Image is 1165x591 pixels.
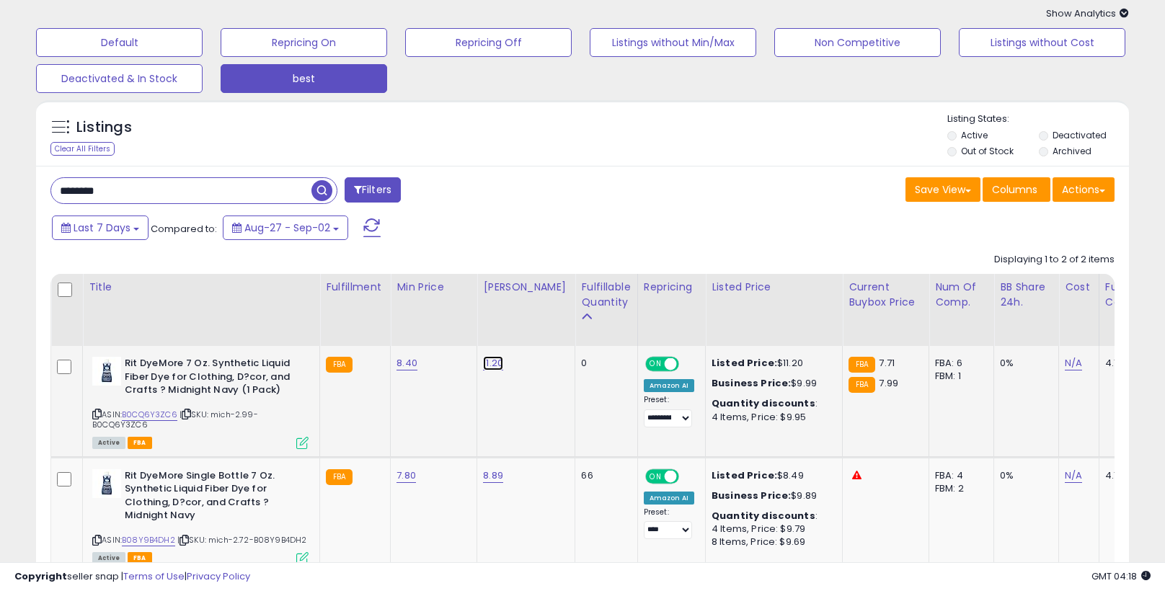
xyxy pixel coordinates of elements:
span: 2025-09-11 04:18 GMT [1091,569,1151,583]
a: 8.89 [483,468,503,483]
div: Amazon AI [644,492,694,505]
button: Non Competitive [774,28,941,57]
div: $11.20 [712,357,831,370]
button: Last 7 Days [52,215,149,240]
b: Quantity discounts [712,396,815,410]
div: 66 [581,469,626,482]
button: Listings without Cost [959,28,1125,57]
div: Num of Comp. [935,280,988,310]
a: Terms of Use [123,569,185,583]
button: Actions [1053,177,1115,202]
p: Listing States: [947,112,1129,126]
span: ON [647,470,665,482]
div: Preset: [644,507,694,540]
div: : [712,510,831,523]
span: Aug-27 - Sep-02 [244,221,330,235]
span: OFF [676,358,699,370]
div: FBA: 4 [935,469,983,482]
div: $8.49 [712,469,831,482]
button: Repricing On [221,28,387,57]
b: Quantity discounts [712,509,815,523]
span: All listings currently available for purchase on Amazon [92,437,125,449]
button: Aug-27 - Sep-02 [223,215,348,240]
small: FBA [326,357,353,373]
a: 7.80 [397,468,416,483]
span: OFF [676,470,699,482]
span: Compared to: [151,222,217,236]
label: Deactivated [1053,129,1107,141]
a: N/A [1065,468,1082,483]
div: 4.15 [1105,469,1156,482]
b: Business Price: [712,376,791,390]
button: Deactivated & In Stock [36,64,203,93]
div: seller snap | | [14,570,250,584]
b: Business Price: [712,489,791,502]
a: 8.40 [397,356,417,370]
div: 0 [581,357,626,370]
div: Amazon AI [644,379,694,392]
strong: Copyright [14,569,67,583]
div: Clear All Filters [50,142,115,156]
button: Columns [983,177,1050,202]
div: Repricing [644,280,699,295]
small: FBA [849,357,875,373]
a: 11.20 [483,356,503,370]
small: FBA [326,469,353,485]
div: Fulfillment Cost [1105,280,1161,310]
div: $9.99 [712,377,831,390]
div: ASIN: [92,357,309,448]
div: Fulfillable Quantity [581,280,631,310]
span: ON [647,358,665,370]
span: FBA [128,552,152,564]
button: best [221,64,387,93]
div: 4 Items, Price: $9.79 [712,523,831,536]
img: 41eOWZKBJgL._SL40_.jpg [92,357,121,386]
button: Filters [345,177,401,203]
button: Default [36,28,203,57]
b: Listed Price: [712,468,777,482]
div: : [712,397,831,410]
button: Repricing Off [405,28,572,57]
h5: Listings [76,117,132,138]
div: [PERSON_NAME] [483,280,569,295]
a: Privacy Policy [187,569,250,583]
div: Preset: [644,395,694,427]
div: Min Price [397,280,471,295]
button: Listings without Min/Max [590,28,756,57]
label: Out of Stock [961,145,1014,157]
span: Last 7 Days [74,221,130,235]
div: FBM: 2 [935,482,983,495]
div: Cost [1065,280,1093,295]
div: FBA: 6 [935,357,983,370]
div: Title [89,280,314,295]
div: $9.89 [712,489,831,502]
span: FBA [128,437,152,449]
div: 4.15 [1105,357,1156,370]
div: Fulfillment [326,280,384,295]
label: Active [961,129,988,141]
div: Displaying 1 to 2 of 2 items [994,253,1115,267]
span: Columns [992,182,1037,197]
div: 0% [1000,357,1047,370]
a: N/A [1065,356,1082,370]
span: 7.99 [879,376,898,390]
img: 41eOWZKBJgL._SL40_.jpg [92,469,121,498]
span: | SKU: mich-2.99-B0CQ6Y3ZC6 [92,409,258,430]
label: Archived [1053,145,1091,157]
div: FBM: 1 [935,370,983,383]
a: B08Y9B4DH2 [122,534,175,546]
span: Show Analytics [1046,6,1129,20]
div: BB Share 24h. [1000,280,1053,310]
span: All listings currently available for purchase on Amazon [92,552,125,564]
span: 7.71 [879,356,895,370]
span: | SKU: mich-2.72-B08Y9B4DH2 [177,534,307,546]
div: 8 Items, Price: $9.69 [712,536,831,548]
div: Listed Price [712,280,836,295]
b: Listed Price: [712,356,777,370]
a: B0CQ6Y3ZC6 [122,409,177,421]
b: Rit DyeMore Single Bottle 7 Oz. Synthetic Liquid Fiber Dye for Clothing, D?cor, and Crafts ? Midn... [125,469,300,526]
div: 4 Items, Price: $9.95 [712,411,831,424]
b: Rit DyeMore 7 Oz. Synthetic Liquid Fiber Dye for Clothing, D?cor, and Crafts ? Midnight Navy (1 P... [125,357,300,401]
small: FBA [849,377,875,393]
button: Save View [905,177,980,202]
